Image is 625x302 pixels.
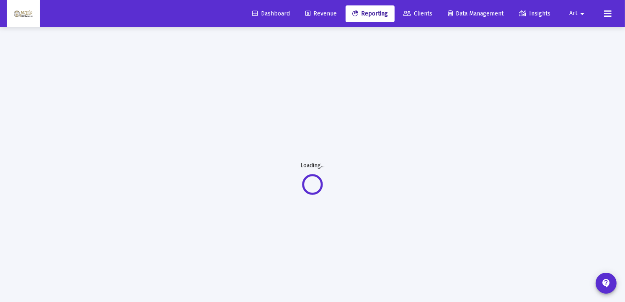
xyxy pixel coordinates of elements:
[245,5,297,22] a: Dashboard
[577,5,587,22] mat-icon: arrow_drop_down
[559,5,597,22] button: Art
[448,10,504,17] span: Data Management
[299,5,343,22] a: Revenue
[569,10,577,17] span: Art
[397,5,439,22] a: Clients
[519,10,550,17] span: Insights
[512,5,557,22] a: Insights
[13,5,34,22] img: Dashboard
[601,278,611,288] mat-icon: contact_support
[403,10,432,17] span: Clients
[352,10,388,17] span: Reporting
[305,10,337,17] span: Revenue
[252,10,290,17] span: Dashboard
[346,5,395,22] a: Reporting
[441,5,510,22] a: Data Management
